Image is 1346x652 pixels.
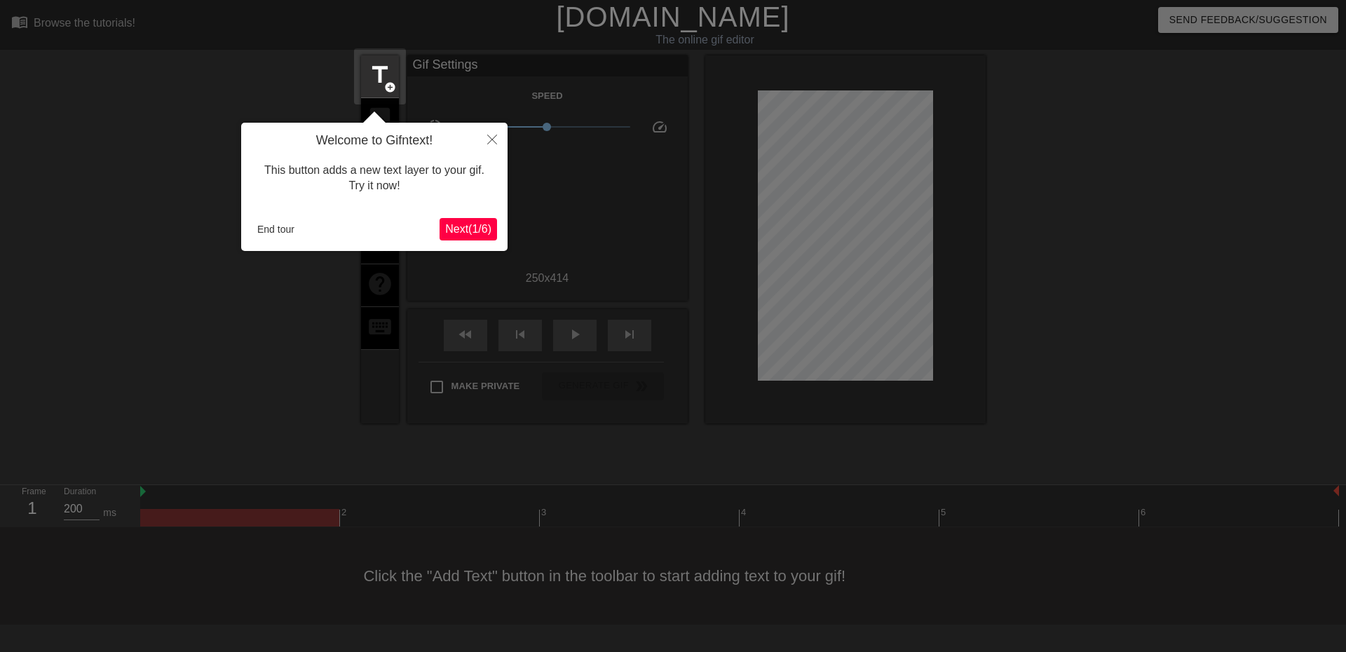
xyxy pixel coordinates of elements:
h4: Welcome to Gifntext! [252,133,497,149]
button: Close [477,123,508,155]
span: Next ( 1 / 6 ) [445,223,491,235]
div: This button adds a new text layer to your gif. Try it now! [252,149,497,208]
button: End tour [252,219,300,240]
button: Next [440,218,497,240]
